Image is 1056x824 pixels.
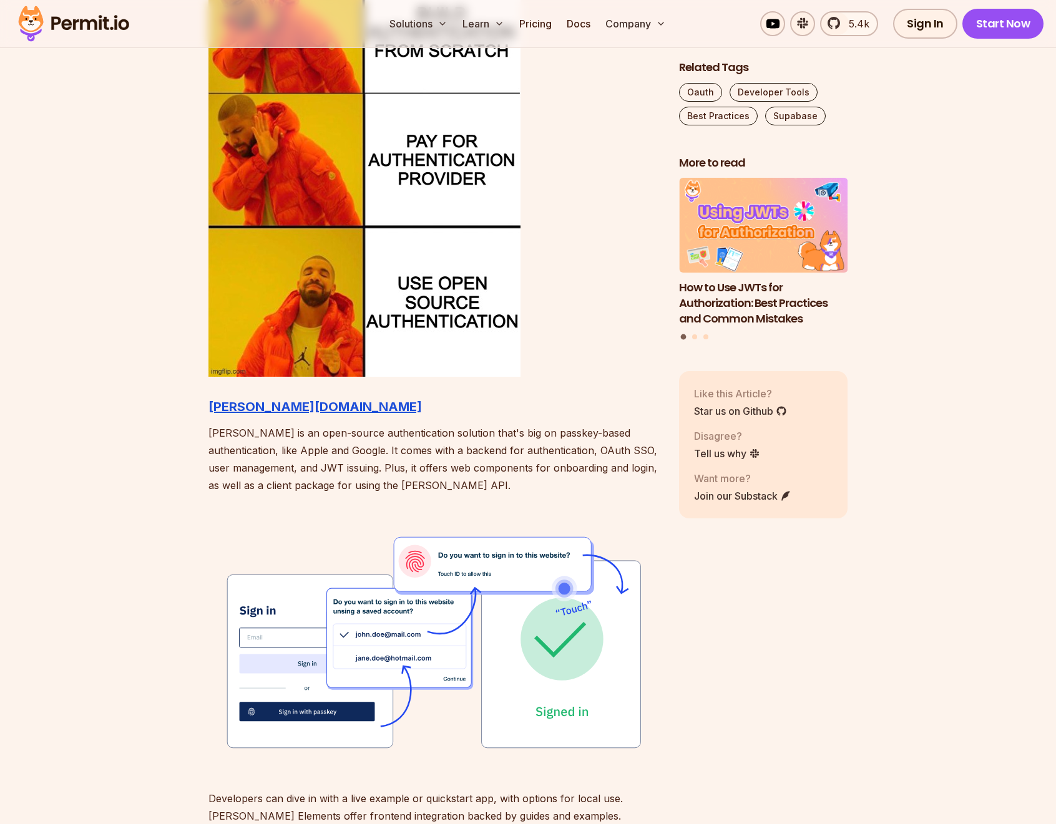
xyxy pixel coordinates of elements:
p: Disagree? [694,429,760,444]
p: [PERSON_NAME] is an open-source authentication solution that's big on passkey-based authenticatio... [208,424,659,494]
div: Posts [679,178,848,342]
p: Like this Article? [694,386,787,401]
li: 1 of 3 [679,178,848,327]
a: Oauth [679,83,722,102]
a: Docs [562,11,595,36]
a: Star us on Github [694,404,787,419]
a: Developer Tools [730,83,818,102]
button: Company [600,11,671,36]
button: Go to slide 2 [692,334,697,339]
p: Want more? [694,471,791,486]
h3: How to Use JWTs for Authorization: Best Practices and Common Mistakes [679,280,848,326]
button: Solutions [384,11,452,36]
img: How to Use JWTs for Authorization: Best Practices and Common Mistakes [679,178,848,273]
a: Pricing [514,11,557,36]
button: Learn [457,11,509,36]
a: Supabase [765,107,826,125]
a: 5.4k [820,11,878,36]
button: Go to slide 1 [681,334,687,340]
a: How to Use JWTs for Authorization: Best Practices and Common MistakesHow to Use JWTs for Authoriz... [679,178,848,327]
h2: Related Tags [679,60,848,75]
a: [PERSON_NAME][DOMAIN_NAME] [208,399,422,414]
h2: More to read [679,155,848,171]
a: Start Now [962,9,1044,39]
a: Tell us why [694,446,760,461]
a: Join our Substack [694,488,791,503]
a: Best Practices [679,107,758,125]
button: Go to slide 3 [703,334,708,339]
img: 62347acc8e591551673c32f0_Passkeys%202.svg [208,514,659,770]
img: Permit logo [12,2,135,45]
span: 5.4k [841,16,869,31]
a: Sign In [893,9,957,39]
